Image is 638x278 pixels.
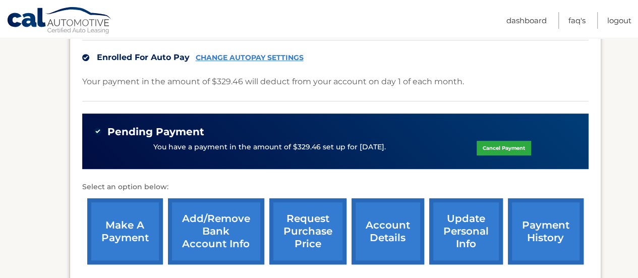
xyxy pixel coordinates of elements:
[82,181,589,193] p: Select an option below:
[107,126,204,138] span: Pending Payment
[97,52,190,62] span: Enrolled For Auto Pay
[506,12,547,29] a: Dashboard
[168,198,264,264] a: Add/Remove bank account info
[429,198,503,264] a: update personal info
[7,7,112,36] a: Cal Automotive
[352,198,424,264] a: account details
[269,198,346,264] a: request purchase price
[196,53,304,62] a: CHANGE AUTOPAY SETTINGS
[477,141,531,155] a: Cancel Payment
[607,12,631,29] a: Logout
[508,198,584,264] a: payment history
[94,128,101,135] img: check-green.svg
[87,198,163,264] a: make a payment
[82,54,89,61] img: check.svg
[568,12,586,29] a: FAQ's
[153,142,386,153] p: You have a payment in the amount of $329.46 set up for [DATE].
[82,75,464,89] p: Your payment in the amount of $329.46 will deduct from your account on day 1 of each month.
